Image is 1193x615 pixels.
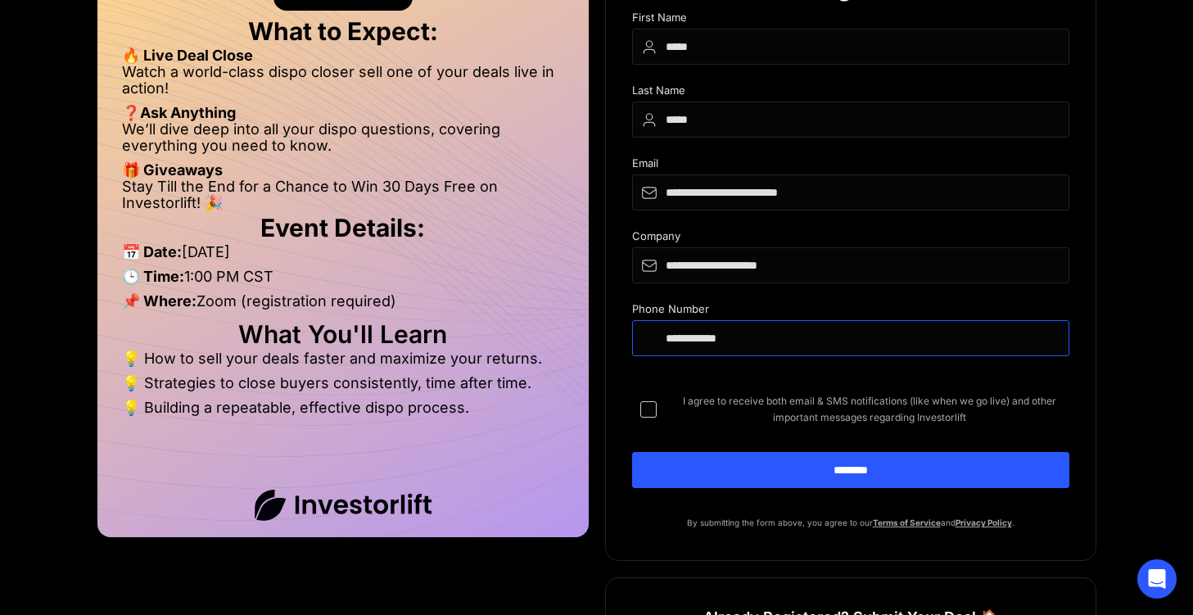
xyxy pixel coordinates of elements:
a: Privacy Policy [956,518,1012,527]
div: Last Name [632,84,1069,102]
strong: 🕒 Time: [122,268,184,285]
li: Stay Till the End for a Chance to Win 30 Days Free on Investorlift! 🎉 [122,179,564,211]
strong: What to Expect: [248,16,438,46]
li: [DATE] [122,244,564,269]
li: 💡 How to sell your deals faster and maximize your returns. [122,350,564,375]
strong: Event Details: [260,213,425,242]
a: Terms of Service [873,518,941,527]
strong: ❓Ask Anything [122,104,236,121]
div: Phone Number [632,303,1069,320]
p: By submitting the form above, you agree to our and . [632,514,1069,531]
div: Open Intercom Messenger [1137,559,1177,599]
strong: 🎁 Giveaways [122,161,223,179]
div: Email [632,157,1069,174]
li: Watch a world-class dispo closer sell one of your deals live in action! [122,64,564,105]
li: 💡 Strategies to close buyers consistently, time after time. [122,375,564,400]
li: 1:00 PM CST [122,269,564,293]
span: I agree to receive both email & SMS notifications (like when we go live) and other important mess... [670,393,1069,426]
strong: 📌 Where: [122,292,197,310]
li: We’ll dive deep into all your dispo questions, covering everything you need to know. [122,121,564,162]
strong: 📅 Date: [122,243,182,260]
strong: 🔥 Live Deal Close [122,47,253,64]
form: DIspo Day Main Form [632,11,1069,514]
h2: What You'll Learn [122,326,564,342]
li: Zoom (registration required) [122,293,564,318]
div: First Name [632,11,1069,29]
div: Company [632,230,1069,247]
li: 💡 Building a repeatable, effective dispo process. [122,400,564,416]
